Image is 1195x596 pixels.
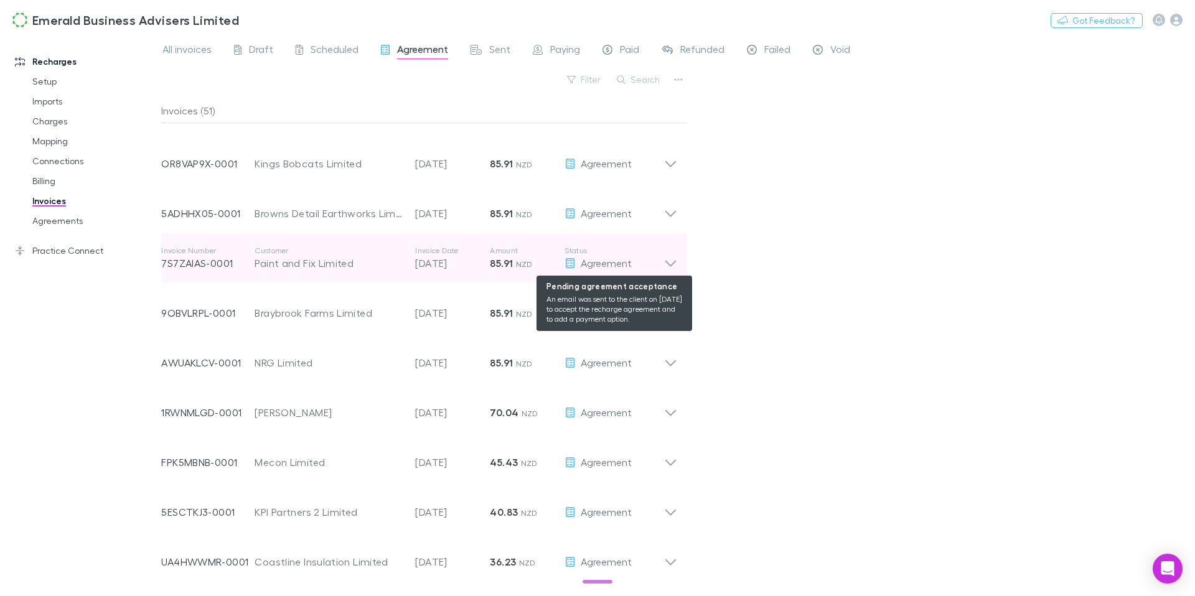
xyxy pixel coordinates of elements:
a: Agreements [20,211,159,231]
span: Draft [249,43,273,59]
div: 5ESCTKJ3-0001KPI Partners 2 Limited[DATE]40.83 NZDAgreement [151,482,687,532]
span: Sent [489,43,510,59]
span: NZD [516,259,533,269]
div: Kings Bobcats Limited [255,156,403,171]
strong: 85.91 [490,307,513,319]
p: Customer [255,246,403,256]
span: Refunded [680,43,724,59]
span: Agreement [581,257,632,269]
div: OR8VAP9X-0001Kings Bobcats Limited[DATE]85.91 NZDAgreement [151,134,687,184]
p: Amount [490,246,565,256]
p: FPK5MBNB-0001 [161,455,255,470]
div: 1RWNMLGD-0001[PERSON_NAME][DATE]70.04 NZDAgreement [151,383,687,432]
strong: 45.43 [490,456,518,468]
div: AWUAKLCV-0001NRG Limited[DATE]85.91 NZDAgreement [151,333,687,383]
span: Scheduled [311,43,358,59]
span: Agreement [581,406,632,418]
span: NZD [516,309,533,319]
div: Paint and Fix Limited [255,256,403,271]
div: UA4HWWMR-0001Coastline Insulation Limited[DATE]36.23 NZDAgreement [151,532,687,582]
button: Search [611,72,667,87]
p: AWUAKLCV-0001 [161,355,255,370]
a: Imports [20,91,159,111]
a: Charges [20,111,159,131]
div: 5ADHHX05-0001Browns Detail Earthworks Limited[DATE]85.91 NZDAgreement [151,184,687,233]
span: Agreement [397,43,448,59]
p: [DATE] [415,505,490,519]
span: NZD [516,359,533,368]
p: [DATE] [415,256,490,271]
p: [DATE] [415,206,490,221]
span: Agreement [581,506,632,518]
p: 5ESCTKJ3-0001 [161,505,255,519]
a: Practice Connect [2,241,159,261]
span: NZD [521,508,538,518]
span: NZD [516,160,533,169]
div: [PERSON_NAME] [255,405,403,420]
p: 7S7ZAIAS-0001 [161,256,255,271]
a: Recharges [2,52,159,72]
div: 9OBVLRPL-0001Braybrook Farms Limited[DATE]85.91 NZDAgreement [151,283,687,333]
span: Paid [620,43,639,59]
span: All invoices [162,43,212,59]
a: Mapping [20,131,159,151]
div: Browns Detail Earthworks Limited [255,206,403,221]
span: Agreement [581,157,632,169]
p: Status [565,246,664,256]
span: Agreement [581,207,632,219]
strong: 85.91 [490,157,513,170]
a: Invoices [20,191,159,211]
strong: 36.23 [490,556,516,568]
span: NZD [522,409,538,418]
button: Got Feedback? [1051,13,1143,28]
p: Invoice Number [161,246,255,256]
a: Emerald Business Advisers Limited [5,5,246,35]
strong: 85.91 [490,207,513,220]
img: Emerald Business Advisers Limited's Logo [12,12,27,27]
div: Mecon Limited [255,455,403,470]
span: Agreement [581,356,632,368]
p: 9OBVLRPL-0001 [161,305,255,320]
span: Agreement [581,556,632,567]
p: [DATE] [415,305,490,320]
p: Invoice Date [415,246,490,256]
span: Paying [550,43,580,59]
h3: Emerald Business Advisers Limited [32,12,239,27]
div: Invoice Number7S7ZAIAS-0001CustomerPaint and Fix LimitedInvoice Date[DATE]Amount85.91 NZDStatus [151,233,687,283]
div: KPI Partners 2 Limited [255,505,403,519]
div: NRG Limited [255,355,403,370]
strong: 40.83 [490,506,518,518]
span: Agreement [581,456,632,468]
a: Billing [20,171,159,191]
span: NZD [516,210,533,219]
p: 1RWNMLGD-0001 [161,405,255,420]
a: Connections [20,151,159,171]
p: [DATE] [415,156,490,171]
a: Setup [20,72,159,91]
div: Braybrook Farms Limited [255,305,403,320]
p: [DATE] [415,355,490,370]
p: [DATE] [415,455,490,470]
div: FPK5MBNB-0001Mecon Limited[DATE]45.43 NZDAgreement [151,432,687,482]
p: [DATE] [415,554,490,569]
strong: 70.04 [490,406,518,419]
div: Open Intercom Messenger [1153,554,1183,584]
p: OR8VAP9X-0001 [161,156,255,171]
span: Void [830,43,850,59]
p: UA4HWWMR-0001 [161,554,255,569]
span: Failed [764,43,790,59]
span: Agreement [581,307,632,319]
strong: 85.91 [490,356,513,369]
div: Coastline Insulation Limited [255,554,403,569]
button: Filter [561,72,608,87]
p: [DATE] [415,405,490,420]
strong: 85.91 [490,257,513,269]
span: NZD [519,558,536,567]
p: 5ADHHX05-0001 [161,206,255,221]
span: NZD [521,459,538,468]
